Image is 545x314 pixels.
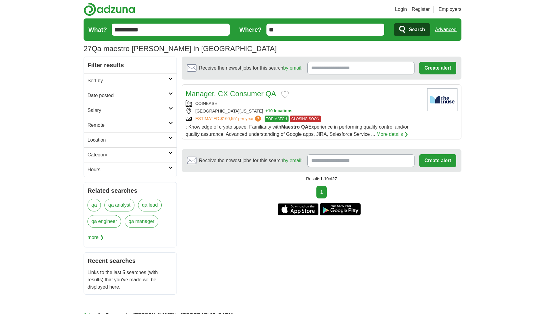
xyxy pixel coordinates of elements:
[84,147,177,162] a: Category
[88,25,107,34] label: What?
[199,157,302,164] span: Receive the newest jobs for this search :
[84,44,277,53] h1: Qa maestro [PERSON_NAME] in [GEOGRAPHIC_DATA]
[195,116,262,122] a: ESTIMATED:$160,551per year?
[320,203,361,215] a: Get the Android app
[88,151,168,159] h2: Category
[395,6,407,13] a: Login
[419,62,456,74] button: Create alert
[186,90,276,98] a: Manager, CX Consumer QA
[84,2,135,16] img: Adzuna logo
[427,88,457,111] img: Company logo
[290,116,321,122] span: CLOSING SOON
[239,25,262,34] label: Where?
[88,92,168,99] h2: Date posted
[377,131,408,138] a: More details ❯
[88,269,173,291] p: Links to the last 5 searches (with results) that you've made will be displayed here.
[265,116,289,122] span: TOP MATCH
[88,199,101,211] a: qa
[88,77,168,84] h2: Sort by
[283,158,301,163] a: by email
[320,176,329,181] span: 1-10
[220,116,238,121] span: $160,551
[199,64,302,72] span: Receive the newest jobs for this search :
[88,122,168,129] h2: Remote
[412,6,430,13] a: Register
[266,108,268,114] span: +
[88,166,168,173] h2: Hours
[125,215,158,228] a: qa manager
[84,118,177,132] a: Remote
[419,154,456,167] button: Create alert
[88,231,104,244] span: more ❯
[88,186,173,195] h2: Related searches
[88,107,168,114] h2: Salary
[138,199,162,211] a: qa lead
[435,24,457,36] a: Advanced
[84,103,177,118] a: Salary
[88,256,173,265] h2: Recent searches
[409,24,425,36] span: Search
[84,57,177,73] h2: Filter results
[316,186,327,198] div: 1
[104,199,134,211] a: qa analyst
[84,88,177,103] a: Date posted
[332,176,337,181] span: 27
[281,124,300,129] strong: Maestro
[84,43,92,54] span: 27
[301,124,309,129] strong: QA
[182,172,461,186] div: Results of
[186,100,422,107] div: COINBASE
[88,215,121,228] a: qa engineer
[84,162,177,177] a: Hours
[88,136,168,144] h2: Location
[186,124,408,137] span: : Knowledge of crypto space. Familiarity with Experience in performing quality control and/or qua...
[255,116,261,122] span: ?
[84,73,177,88] a: Sort by
[186,108,422,114] div: [GEOGRAPHIC_DATA][US_STATE]
[278,203,319,215] a: Get the iPhone app
[283,65,301,70] a: by email
[266,108,292,114] button: +10 locations
[394,23,430,36] button: Search
[281,91,289,98] button: Add to favorite jobs
[84,132,177,147] a: Location
[438,6,461,13] a: Employers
